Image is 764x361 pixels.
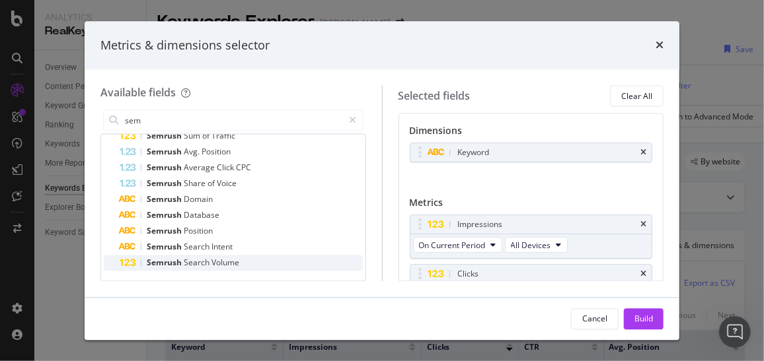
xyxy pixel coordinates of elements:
[11,232,253,255] textarea: Message…
[399,88,471,104] div: Selected fields
[207,5,232,30] button: Home
[147,178,184,189] span: Semrush
[21,48,128,59] b: Step 4: View Results
[505,238,568,253] button: All Devices
[147,162,184,174] span: Semrush
[147,131,184,142] span: Semrush
[640,271,646,279] div: times
[458,147,490,160] div: Keyword
[147,242,184,253] span: Semrush
[610,86,664,107] button: Clear All
[184,242,211,253] span: Search
[124,111,344,131] input: Search by field name
[20,260,31,271] button: Emoji picker
[9,5,34,30] button: go back
[582,313,607,324] div: Cancel
[176,30,187,41] a: Source reference 9276095:
[410,265,653,309] div: ClickstimesOn Current PeriodAll Devices
[640,221,646,229] div: times
[202,147,231,158] span: Position
[38,67,165,78] b: Semrush Search Volume
[100,37,270,54] div: Metrics & dimensions selector
[640,149,646,157] div: times
[217,178,237,189] span: Voice
[232,5,256,29] div: Close
[236,162,251,174] span: CPC
[42,260,52,271] button: Gif picker
[413,238,502,253] button: On Current Period
[184,226,213,237] span: Position
[227,255,248,276] button: Send a message…
[211,257,239,269] span: Volume
[410,215,653,259] div: ImpressionstimesOn Current PeriodAll Devices
[64,13,159,22] h1: Customer Support
[719,316,751,348] iframe: Intercom live chat
[147,257,184,269] span: Semrush
[85,21,679,340] div: modal
[184,194,213,205] span: Domain
[63,260,73,271] button: Upload attachment
[147,194,184,205] span: Semrush
[410,125,653,143] div: Dimensions
[202,131,211,142] span: of
[634,313,653,324] div: Build
[21,220,167,233] div: Did that answer your question?
[11,212,254,251] div: Customer Support says…
[184,178,208,189] span: Share
[21,151,243,203] div: This gives you the complete picture of search demand for "[PERSON_NAME]" queries, helping you und...
[410,197,653,215] div: Metrics
[11,212,177,241] div: Did that answer your question?
[211,242,233,253] span: Intent
[208,178,217,189] span: of
[656,37,664,54] div: times
[184,147,202,158] span: Avg.
[100,86,176,100] div: Available fields
[21,67,243,145] div: The column will now show the total search volume for your "[PERSON_NAME]"-related keywords, repre...
[410,143,653,163] div: Keywordtimes
[458,218,503,232] div: Impressions
[184,210,219,221] span: Database
[571,308,619,329] button: Cancel
[38,7,59,28] img: Profile image for Customer Support
[147,226,184,237] span: Semrush
[217,162,236,174] span: Click
[511,240,551,251] span: All Devices
[621,90,652,102] div: Clear All
[184,257,211,269] span: Search
[184,162,217,174] span: Average
[147,210,184,221] span: Semrush
[624,308,664,329] button: Build
[147,147,184,158] span: Semrush
[211,131,235,142] span: Traffic
[458,268,479,281] div: Clicks
[419,240,486,251] span: On Current Period
[184,131,202,142] span: Sum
